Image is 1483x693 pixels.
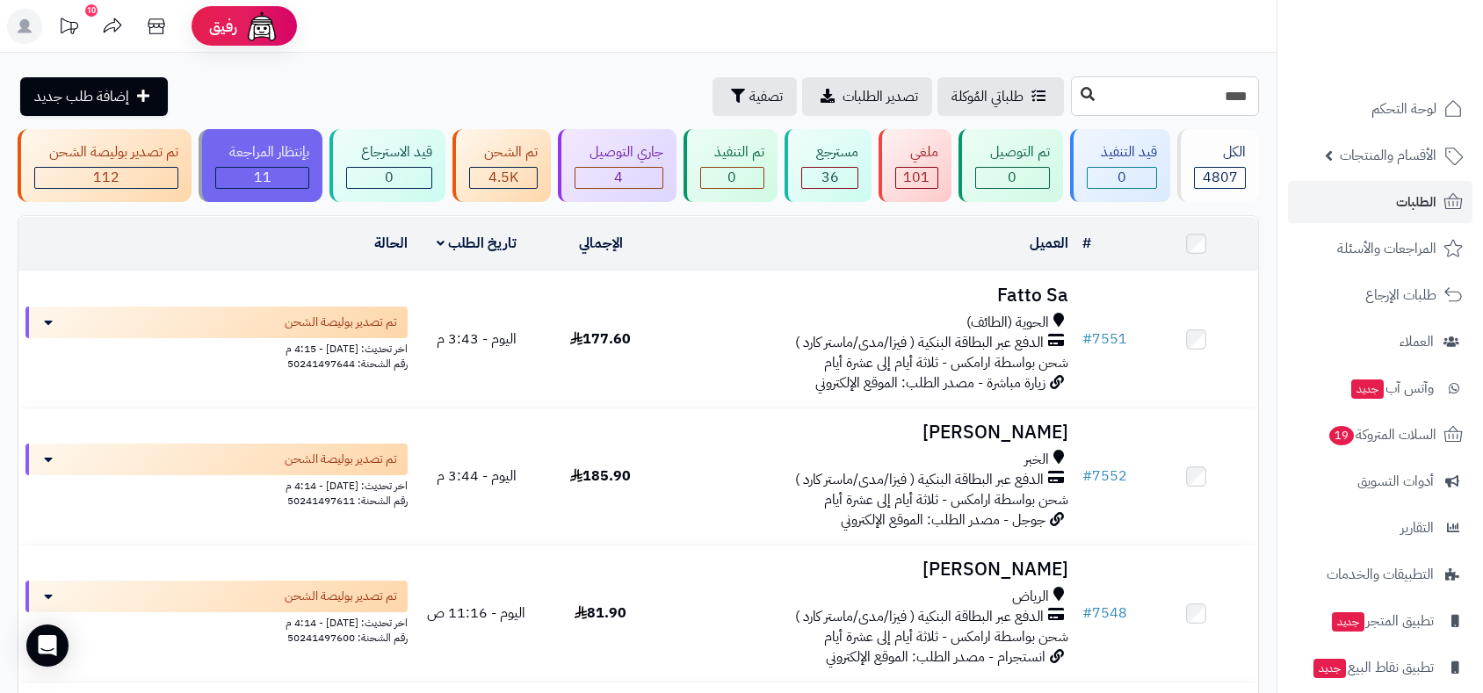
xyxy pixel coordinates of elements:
a: تطبيق نقاط البيعجديد [1288,646,1472,689]
span: شحن بواسطة ارامكس - ثلاثة أيام إلى عشرة أيام [824,626,1068,647]
a: السلات المتروكة19 [1288,414,1472,456]
a: الطلبات [1288,181,1472,223]
a: تم التوصيل 0 [955,129,1067,202]
div: تم التوصيل [975,142,1050,162]
a: التقارير [1288,507,1472,549]
span: 101 [903,167,930,188]
div: تم الشحن [469,142,538,162]
span: اليوم - 3:43 م [437,328,517,350]
span: التطبيقات والخدمات [1327,562,1434,587]
span: تم تصدير بوليصة الشحن [285,314,397,331]
button: تصفية [713,77,797,116]
div: اخر تحديث: [DATE] - 4:14 م [25,475,408,494]
span: زيارة مباشرة - مصدر الطلب: الموقع الإلكتروني [815,372,1045,393]
a: ملغي 101 [875,129,955,202]
span: إضافة طلب جديد [34,86,129,107]
a: الحالة [374,233,408,254]
a: العملاء [1288,321,1472,363]
div: تم تصدير بوليصة الشحن [34,142,178,162]
a: #7552 [1082,466,1127,487]
a: العميل [1030,233,1068,254]
div: بإنتظار المراجعة [215,142,310,162]
span: جديد [1313,659,1346,678]
div: 101 [896,168,937,188]
span: جوجل - مصدر الطلب: الموقع الإلكتروني [841,509,1045,531]
a: قيد التنفيذ 0 [1067,129,1175,202]
span: 112 [93,167,119,188]
span: أدوات التسويق [1357,469,1434,494]
span: الخبر [1024,450,1049,470]
span: 0 [1008,167,1016,188]
span: اليوم - 3:44 م [437,466,517,487]
span: # [1082,328,1092,350]
span: السلات المتروكة [1327,422,1436,447]
span: تصدير الطلبات [843,86,918,107]
div: 0 [347,168,431,188]
span: 4807 [1203,167,1238,188]
div: 4542 [470,168,537,188]
div: 0 [976,168,1049,188]
div: تم التنفيذ [700,142,765,162]
a: تحديثات المنصة [47,9,90,48]
a: جاري التوصيل 4 [554,129,680,202]
a: تطبيق المتجرجديد [1288,600,1472,642]
a: تم التنفيذ 0 [680,129,782,202]
span: شحن بواسطة ارامكس - ثلاثة أيام إلى عشرة أيام [824,489,1068,510]
span: المراجعات والأسئلة [1337,236,1436,261]
span: الدفع عبر البطاقة البنكية ( فيزا/مدى/ماستر كارد ) [795,607,1044,627]
span: العملاء [1400,329,1434,354]
a: # [1082,233,1091,254]
div: اخر تحديث: [DATE] - 4:14 م [25,612,408,631]
a: مسترجع 36 [781,129,875,202]
a: #7548 [1082,603,1127,624]
div: مسترجع [801,142,858,162]
a: بإنتظار المراجعة 11 [195,129,327,202]
span: رفيق [209,16,237,37]
div: ملغي [895,142,938,162]
div: 112 [35,168,177,188]
div: الكل [1194,142,1246,162]
span: رقم الشحنة: 50241497611 [287,493,408,509]
span: الحوية (الطائف) [966,313,1049,333]
a: إضافة طلب جديد [20,77,168,116]
a: الإجمالي [579,233,623,254]
div: 0 [701,168,764,188]
div: 11 [216,168,309,188]
h3: [PERSON_NAME] [669,559,1068,580]
span: تم تصدير بوليصة الشحن [285,588,397,605]
a: تم تصدير بوليصة الشحن 112 [14,129,195,202]
a: لوحة التحكم [1288,88,1472,130]
span: تطبيق المتجر [1330,609,1434,633]
h3: Fatto Sa [669,285,1068,306]
div: 0 [1088,168,1157,188]
span: 36 [821,167,839,188]
img: ai-face.png [244,9,279,44]
span: الأقسام والمنتجات [1340,143,1436,168]
span: لوحة التحكم [1371,97,1436,121]
span: تصفية [749,86,783,107]
div: قيد الاسترجاع [346,142,432,162]
span: # [1082,603,1092,624]
span: تم تصدير بوليصة الشحن [285,451,397,468]
a: تاريخ الطلب [437,233,517,254]
a: طلبات الإرجاع [1288,274,1472,316]
div: Open Intercom Messenger [26,624,69,667]
span: 177.60 [570,328,631,350]
h3: [PERSON_NAME] [669,422,1068,443]
span: تطبيق نقاط البيع [1312,655,1434,680]
span: 185.90 [570,466,631,487]
span: 11 [254,167,271,188]
span: اليوم - 11:16 ص [427,603,525,624]
span: وآتس آب [1349,376,1434,401]
div: 10 [85,4,98,17]
span: الدفع عبر البطاقة البنكية ( فيزا/مدى/ماستر كارد ) [795,470,1044,490]
span: الرياض [1012,587,1049,607]
span: الدفع عبر البطاقة البنكية ( فيزا/مدى/ماستر كارد ) [795,333,1044,353]
span: 81.90 [575,603,626,624]
a: أدوات التسويق [1288,460,1472,502]
span: طلباتي المُوكلة [951,86,1024,107]
span: 4.5K [488,167,518,188]
a: تصدير الطلبات [802,77,932,116]
a: المراجعات والأسئلة [1288,227,1472,270]
span: # [1082,466,1092,487]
